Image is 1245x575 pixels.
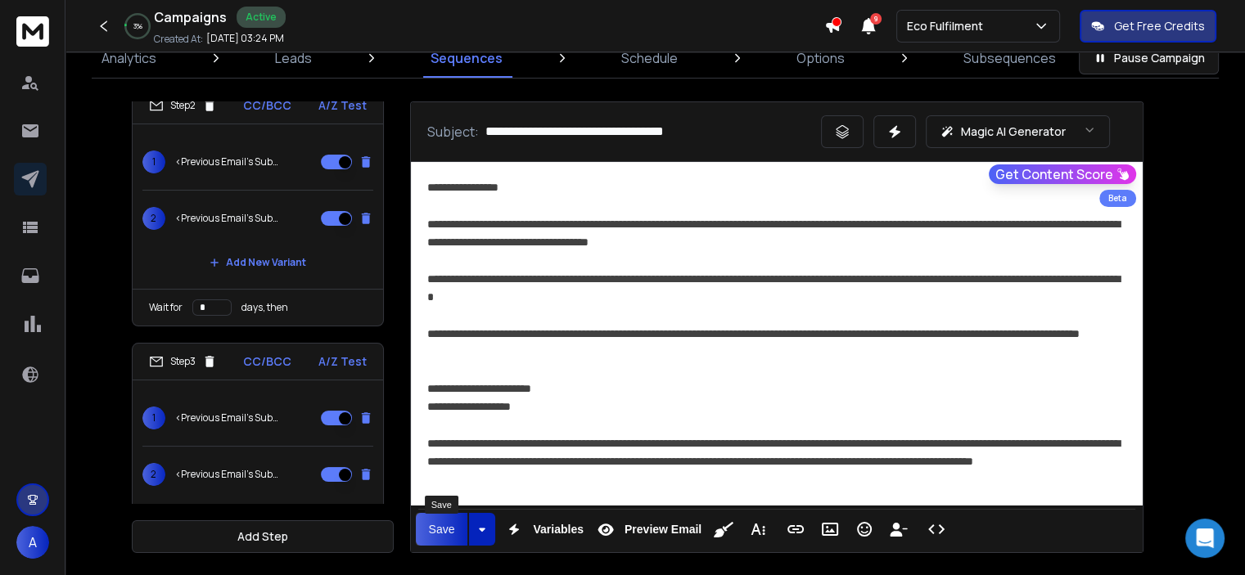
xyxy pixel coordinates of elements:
span: Variables [530,523,587,537]
p: <Previous Email's Subject> [175,468,280,481]
span: 1 [142,407,165,429]
button: Variables [498,513,587,546]
p: <Previous Email's Subject> [175,155,280,168]
p: Subsequences [963,48,1056,68]
div: Beta [1099,190,1136,207]
button: Get Content Score [989,164,1136,184]
div: Active [237,7,286,28]
div: Save [425,496,458,514]
h1: Campaigns [154,7,227,27]
p: A/Z Test [318,353,367,370]
li: Step3CC/BCCA/Z Test1<Previous Email's Subject>2<Previous Email's Subject>Add New Variant [132,343,384,546]
span: 2 [142,463,165,486]
button: Save [416,513,468,546]
button: Get Free Credits [1080,10,1216,43]
button: A [16,526,49,559]
button: Add Step [132,520,394,553]
button: Magic AI Generator [926,115,1110,148]
p: days, then [241,301,288,314]
span: 2 [142,207,165,230]
a: Schedule [611,38,688,78]
p: Schedule [621,48,678,68]
button: More Text [742,513,774,546]
a: Options [787,38,855,78]
a: Subsequences [954,38,1066,78]
p: A/Z Test [318,97,367,114]
a: Analytics [92,38,166,78]
div: Step 2 [149,98,217,113]
p: Sequences [431,48,503,68]
p: Wait for [149,301,183,314]
span: 1 [142,150,165,173]
button: Insert Image (Ctrl+P) [814,513,846,546]
p: <Previous Email's Subject> [175,212,280,225]
p: Created At: [154,33,203,46]
div: Open Intercom Messenger [1185,519,1225,558]
p: Eco Fulfilment [907,18,990,34]
button: Code View [921,513,952,546]
li: Step2CC/BCCA/Z Test1<Previous Email's Subject>2<Previous Email's Subject>Add New VariantWait ford... [132,87,384,326]
button: Add New Variant [196,502,319,535]
p: Leads [275,48,312,68]
p: Get Free Credits [1114,18,1205,34]
button: Pause Campaign [1079,42,1219,74]
div: Step 3 [149,354,217,369]
p: Subject: [427,122,479,142]
button: Emoticons [849,513,880,546]
a: Sequences [421,38,512,78]
a: Leads [265,38,322,78]
button: Insert Link (Ctrl+K) [780,513,811,546]
span: 9 [870,13,882,25]
button: Insert Unsubscribe Link [883,513,914,546]
p: Analytics [101,48,156,68]
p: [DATE] 03:24 PM [206,32,284,45]
p: Options [796,48,845,68]
span: Preview Email [621,523,705,537]
p: CC/BCC [243,353,291,370]
p: Magic AI Generator [961,124,1066,140]
p: 3 % [133,21,142,31]
button: Add New Variant [196,246,319,279]
button: Clean HTML [708,513,739,546]
p: CC/BCC [243,97,291,114]
button: Preview Email [590,513,705,546]
p: <Previous Email's Subject> [175,411,280,425]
